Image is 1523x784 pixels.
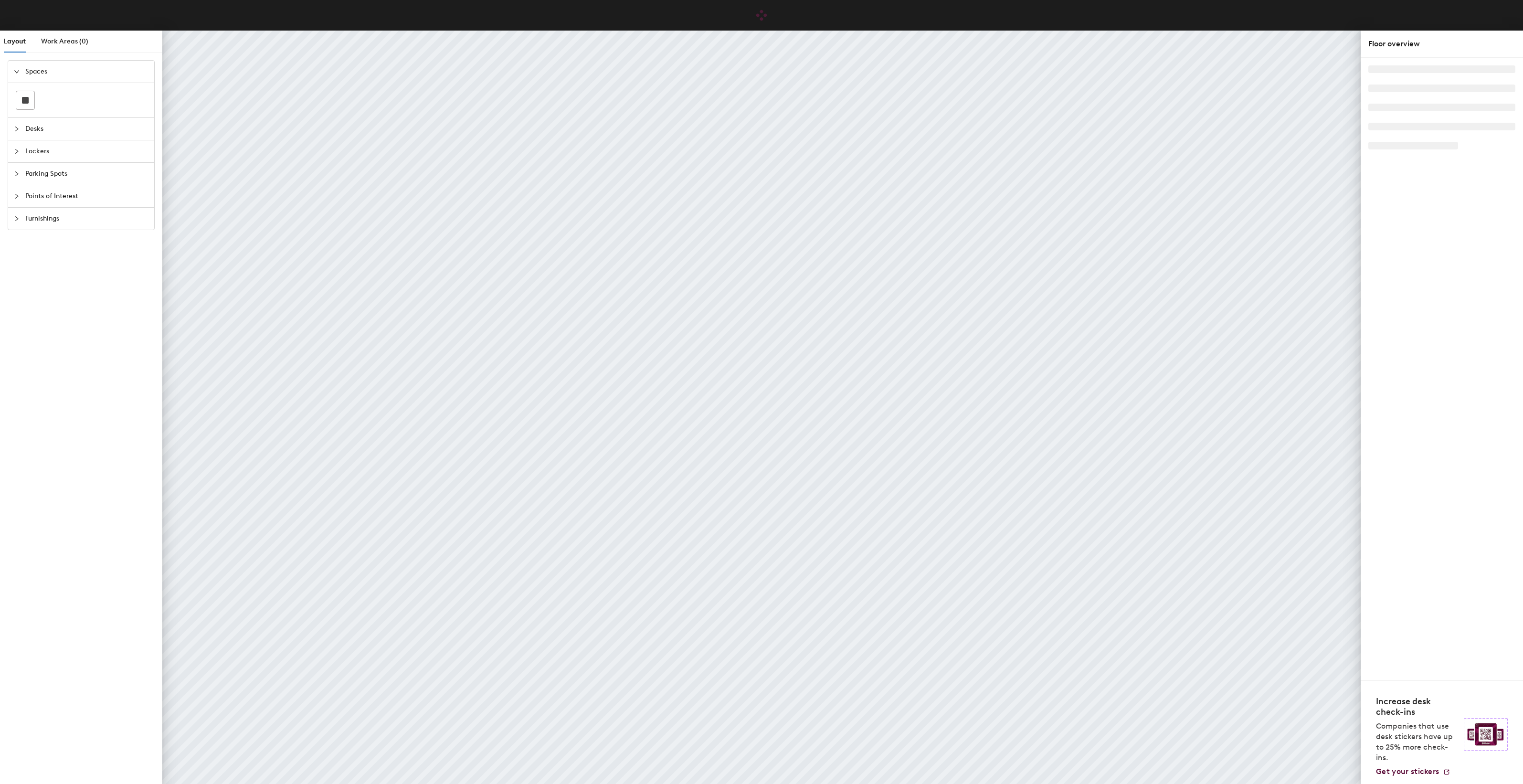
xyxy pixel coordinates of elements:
[25,140,148,162] span: Lockers
[4,37,26,45] span: Layout
[1464,718,1508,751] img: Sticker logo
[41,37,88,45] span: Work Areas (0)
[1376,767,1439,776] span: Get your stickers
[1376,696,1458,717] h4: Increase desk check-ins
[1376,767,1450,776] a: Get your stickers
[14,216,20,222] span: collapsed
[1376,721,1458,763] p: Companies that use desk stickers have up to 25% more check-ins.
[14,148,20,154] span: collapsed
[14,193,20,199] span: collapsed
[14,171,20,177] span: collapsed
[25,118,148,140] span: Desks
[1368,38,1515,50] div: Floor overview
[25,61,148,83] span: Spaces
[25,163,148,185] span: Parking Spots
[14,69,20,74] span: expanded
[25,185,148,207] span: Points of Interest
[14,126,20,132] span: collapsed
[25,208,148,230] span: Furnishings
